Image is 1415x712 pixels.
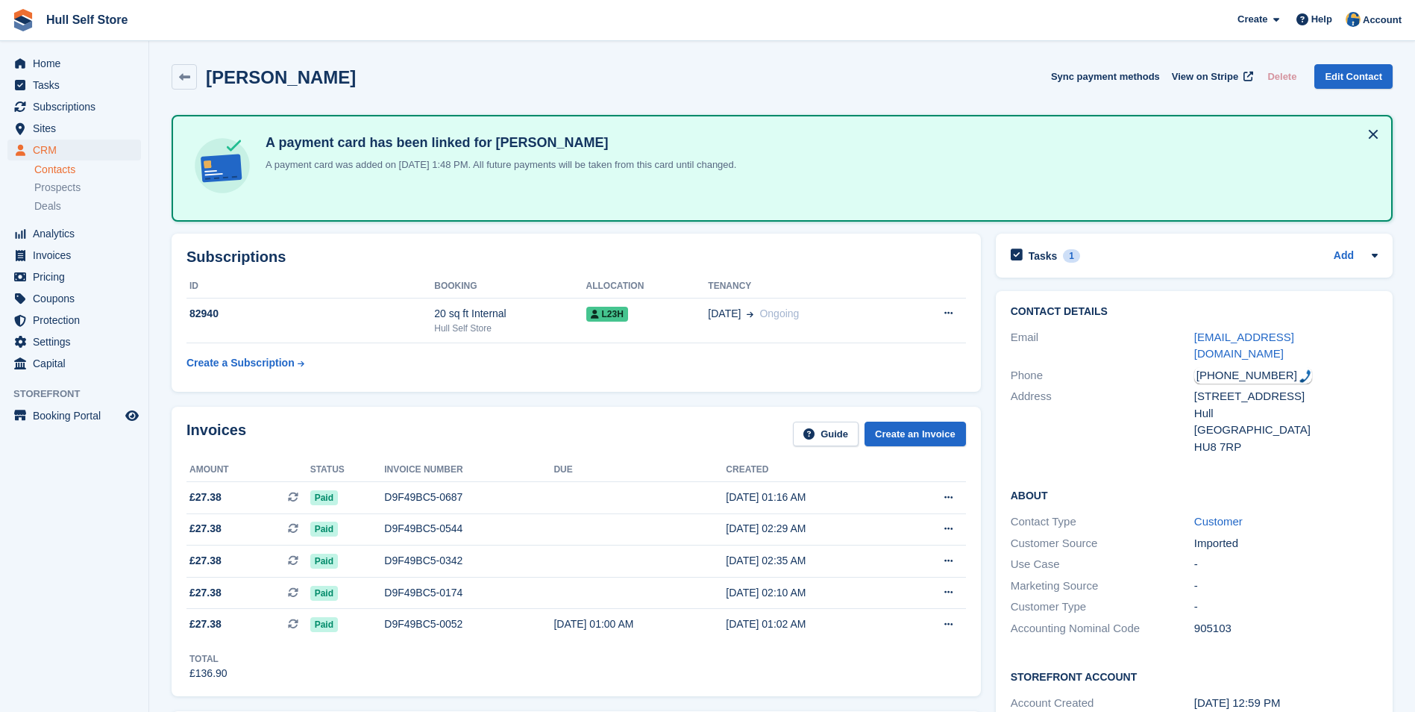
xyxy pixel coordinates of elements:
[189,585,222,601] span: £27.38
[1011,695,1194,712] div: Account Created
[7,223,141,244] a: menu
[260,157,736,172] p: A payment card was added on [DATE] 1:48 PM. All future payments will be taken from this card unti...
[1194,695,1378,712] div: [DATE] 12:59 PM
[726,521,898,537] div: [DATE] 02:29 AM
[1011,535,1194,552] div: Customer Source
[1237,12,1267,27] span: Create
[553,616,726,632] div: [DATE] 01:00 AM
[793,422,859,446] a: Guide
[310,617,338,632] span: Paid
[33,140,122,160] span: CRM
[206,67,356,87] h2: [PERSON_NAME]
[123,407,141,425] a: Preview store
[33,53,122,74] span: Home
[1166,64,1256,89] a: View on Stripe
[34,163,141,177] a: Contacts
[1194,331,1294,360] a: [EMAIL_ADDRESS][DOMAIN_NAME]
[189,553,222,569] span: £27.38
[186,458,310,482] th: Amount
[726,553,898,569] div: [DATE] 02:35 AM
[260,134,736,152] h4: A payment card has been linked for [PERSON_NAME]
[33,223,122,244] span: Analytics
[1011,513,1194,531] div: Contact Type
[726,616,898,632] div: [DATE] 01:02 AM
[1261,64,1302,89] button: Delete
[186,355,295,371] div: Create a Subscription
[384,490,553,505] div: D9F49BC5-0687
[1011,620,1194,637] div: Accounting Nominal Code
[1051,64,1160,89] button: Sync payment methods
[708,275,900,299] th: Tenancy
[310,554,338,569] span: Paid
[7,75,141,96] a: menu
[186,275,434,299] th: ID
[189,666,228,681] div: £136.90
[434,306,586,322] div: 20 sq ft Internal
[1011,669,1378,684] h2: Storefront Account
[726,490,898,505] div: [DATE] 01:16 AM
[310,522,338,537] span: Paid
[865,422,966,446] a: Create an Invoice
[1011,388,1194,455] div: Address
[1011,367,1194,384] div: Phone
[384,585,553,601] div: D9F49BC5-0174
[7,53,141,74] a: menu
[1063,249,1080,263] div: 1
[186,249,966,266] h2: Subscriptions
[1194,556,1378,573] div: -
[7,310,141,331] a: menu
[726,458,898,482] th: Created
[33,353,122,374] span: Capital
[7,140,141,160] a: menu
[1194,535,1378,552] div: Imported
[189,616,222,632] span: £27.38
[759,307,799,319] span: Ongoing
[708,306,741,322] span: [DATE]
[1194,515,1243,528] a: Customer
[12,9,34,31] img: stora-icon-8386f47178a22dfd0bd8f6a31ec36ba5ce8667c1dd55bd0f319d3a0aa187defe.svg
[1311,12,1332,27] span: Help
[384,521,553,537] div: D9F49BC5-0544
[1334,248,1354,265] a: Add
[33,331,122,352] span: Settings
[186,306,434,322] div: 82940
[7,118,141,139] a: menu
[34,199,61,213] span: Deals
[33,266,122,287] span: Pricing
[189,521,222,537] span: £27.38
[34,180,141,196] a: Prospects
[7,266,141,287] a: menu
[33,96,122,117] span: Subscriptions
[7,96,141,117] a: menu
[1314,64,1393,89] a: Edit Contact
[7,288,141,309] a: menu
[434,322,586,335] div: Hull Self Store
[33,405,122,426] span: Booking Portal
[1011,306,1378,318] h2: Contact Details
[310,586,338,601] span: Paid
[1194,599,1378,616] div: -
[33,310,122,331] span: Protection
[33,75,122,96] span: Tasks
[310,490,338,505] span: Paid
[586,307,628,322] span: L23H
[384,553,553,569] div: D9F49BC5-0342
[191,134,254,197] img: card-linked-ebf98d0992dc2aeb22e95c0e3c79077019eb2392cfd83c6a337811c24bc77127.svg
[186,349,304,377] a: Create a Subscription
[1029,249,1058,263] h2: Tasks
[1346,12,1361,27] img: Hull Self Store
[1194,388,1378,405] div: [STREET_ADDRESS]
[1194,620,1378,637] div: 905103
[1011,487,1378,502] h2: About
[553,458,726,482] th: Due
[1011,556,1194,573] div: Use Case
[1194,405,1378,422] div: Hull
[1194,367,1312,384] div: Call: +447376835471
[34,181,81,195] span: Prospects
[7,331,141,352] a: menu
[1194,422,1378,439] div: [GEOGRAPHIC_DATA]
[1299,369,1311,383] img: hfpfyWBK5wQHBAGPgDf9c6qAYOxxMAAAAASUVORK5CYII=
[33,245,122,266] span: Invoices
[726,585,898,601] div: [DATE] 02:10 AM
[1011,599,1194,616] div: Customer Type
